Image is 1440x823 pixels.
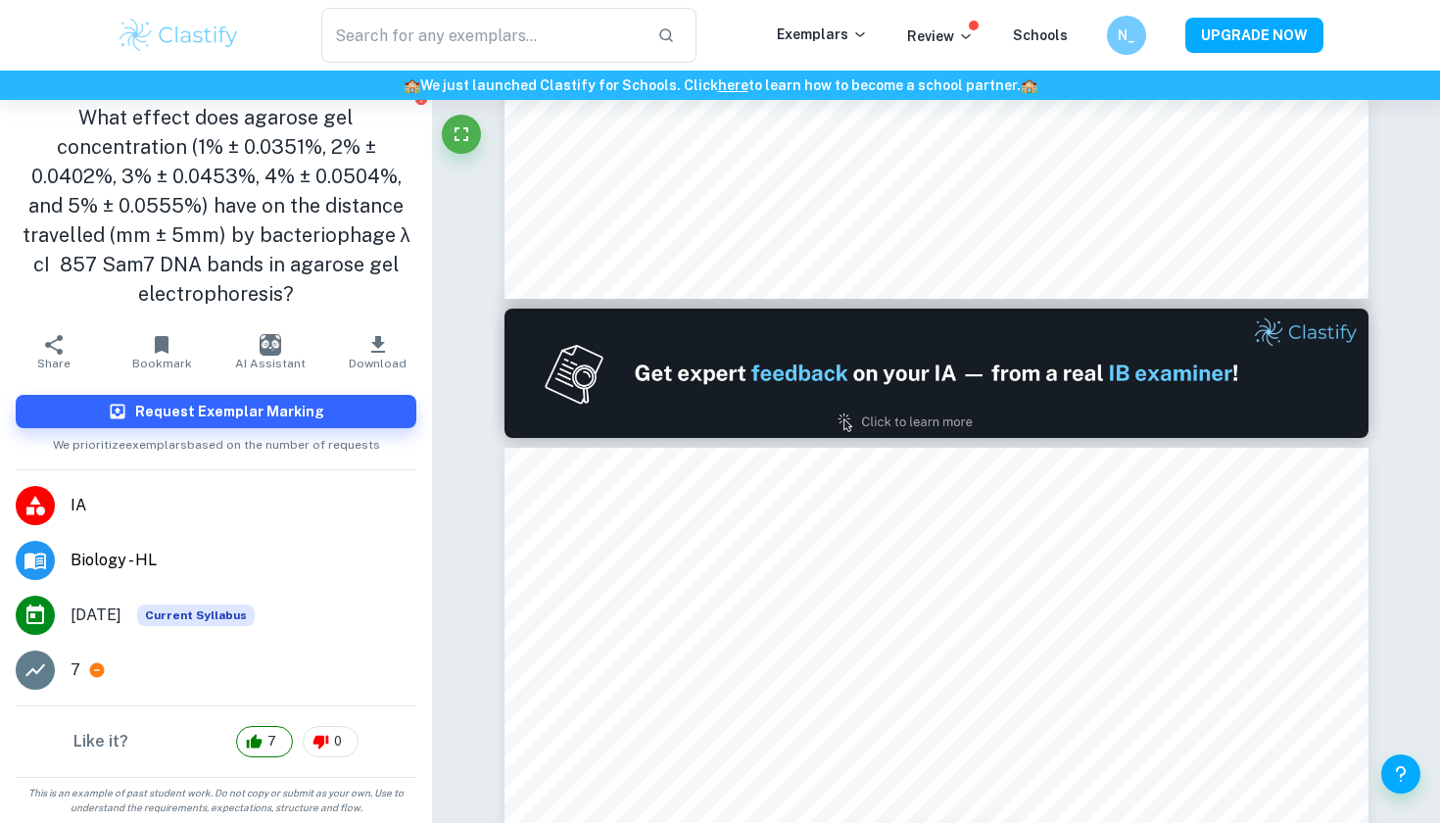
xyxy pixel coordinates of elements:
[71,604,121,627] span: [DATE]
[1107,16,1146,55] button: N_
[260,334,281,356] img: AI Assistant
[71,658,80,682] p: 7
[108,324,216,379] button: Bookmark
[16,395,416,428] button: Request Exemplar Marking
[16,103,416,309] h1: What effect does agarose gel concentration (1% ± 0.0351%, 2% ± 0.0402%, 3% ± 0.0453%, 4% ± 0.0504...
[321,8,642,63] input: Search for any exemplars...
[1013,27,1068,43] a: Schools
[73,730,128,753] h6: Like it?
[907,25,974,47] p: Review
[777,24,868,45] p: Exemplars
[413,91,428,106] button: Report issue
[1185,18,1323,53] button: UPGRADE NOW
[236,726,293,757] div: 7
[137,605,255,626] span: Current Syllabus
[303,726,359,757] div: 0
[324,324,432,379] button: Download
[718,77,748,93] a: here
[4,74,1436,96] h6: We just launched Clastify for Schools. Click to learn how to become a school partner.
[53,428,380,454] span: We prioritize exemplars based on the number of requests
[1381,754,1420,794] button: Help and Feedback
[257,732,287,751] span: 7
[504,309,1368,438] img: Ad
[37,357,71,370] span: Share
[117,16,241,55] img: Clastify logo
[442,115,481,154] button: Fullscreen
[71,549,416,572] span: Biology - HL
[137,605,255,626] div: This exemplar is based on the current syllabus. Feel free to refer to it for inspiration/ideas wh...
[8,786,424,815] span: This is an example of past student work. Do not copy or submit as your own. Use to understand the...
[1021,77,1037,93] span: 🏫
[323,732,353,751] span: 0
[349,357,407,370] span: Download
[132,357,192,370] span: Bookmark
[235,357,306,370] span: AI Assistant
[404,77,420,93] span: 🏫
[71,494,416,517] span: IA
[1116,24,1138,46] h6: N_
[216,324,324,379] button: AI Assistant
[135,401,324,422] h6: Request Exemplar Marking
